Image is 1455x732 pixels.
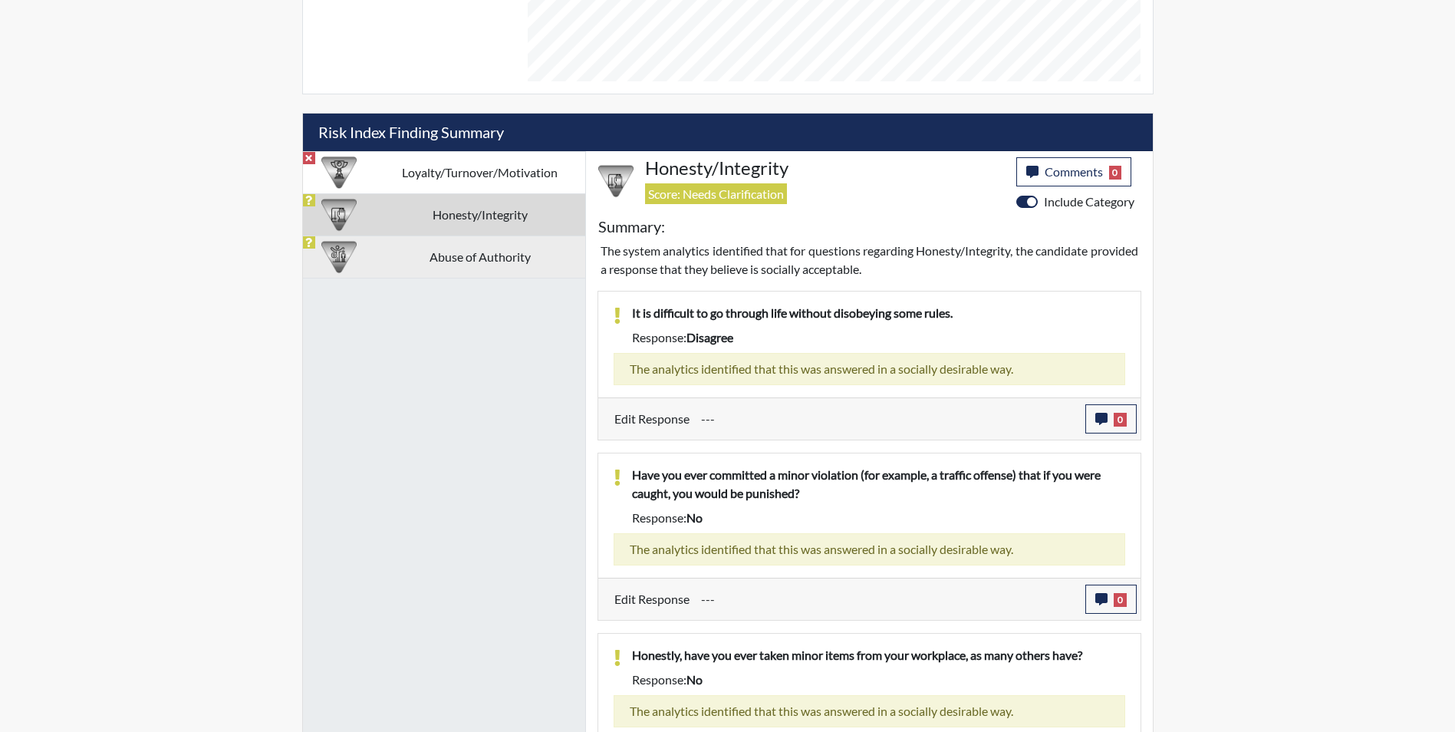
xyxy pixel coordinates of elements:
[598,217,665,236] h5: Summary:
[686,330,733,345] span: disagree
[598,163,634,199] img: CATEGORY%20ICON-11.a5f294f4.png
[621,509,1137,527] div: Response:
[321,155,357,190] img: CATEGORY%20ICON-17.40ef8247.png
[614,404,690,434] label: Edit Response
[621,671,1137,689] div: Response:
[645,183,787,204] span: Score: Needs Clarification
[645,157,1005,180] h4: Honesty/Integrity
[321,239,357,275] img: CATEGORY%20ICON-01.94e51fac.png
[1045,164,1103,179] span: Comments
[690,404,1085,434] div: Update the test taker's response, the change might impact the score
[1016,157,1132,186] button: Comments0
[632,646,1125,664] p: Honestly, have you ever taken minor items from your workplace, as many others have?
[375,236,585,278] td: Abuse of Authority
[614,585,690,614] label: Edit Response
[614,533,1125,565] div: The analytics identified that this was answered in a socially desirable way.
[686,672,703,687] span: no
[632,304,1125,322] p: It is difficult to go through life without disobeying some rules.
[375,151,585,193] td: Loyalty/Turnover/Motivation
[686,510,703,525] span: no
[1044,193,1134,211] label: Include Category
[1109,166,1122,180] span: 0
[321,197,357,232] img: CATEGORY%20ICON-11.a5f294f4.png
[1085,585,1137,614] button: 0
[1085,404,1137,434] button: 0
[303,114,1153,151] h5: Risk Index Finding Summary
[621,328,1137,347] div: Response:
[1114,413,1127,427] span: 0
[1114,593,1127,607] span: 0
[375,193,585,236] td: Honesty/Integrity
[614,353,1125,385] div: The analytics identified that this was answered in a socially desirable way.
[632,466,1125,503] p: Have you ever committed a minor violation (for example, a traffic offense) that if you were caugh...
[690,585,1085,614] div: Update the test taker's response, the change might impact the score
[614,695,1125,727] div: The analytics identified that this was answered in a socially desirable way.
[601,242,1138,279] p: The system analytics identified that for questions regarding Honesty/Integrity, the candidate pro...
